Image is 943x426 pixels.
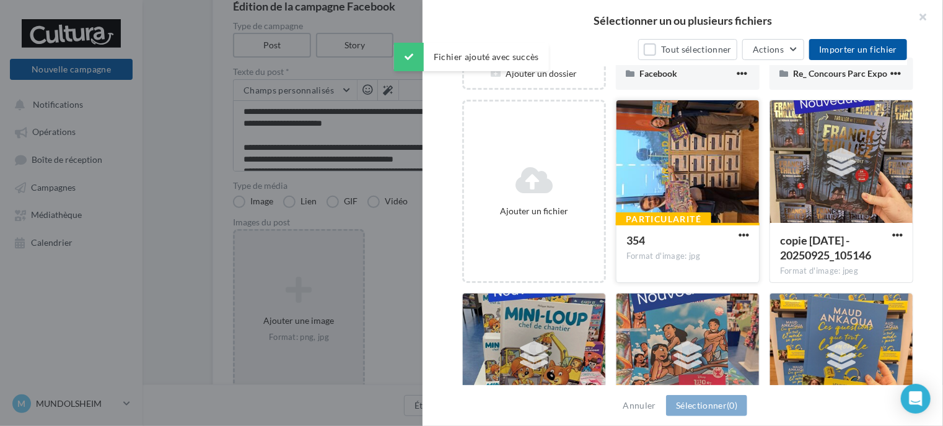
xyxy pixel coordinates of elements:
span: copie 25-09-2025 - 20250925_105146 [780,233,871,262]
span: Importer un fichier [819,44,897,54]
h2: Sélectionner un ou plusieurs fichiers [442,15,923,26]
span: Re_ Concours Parc Expo [793,68,887,79]
div: Particularité [616,212,711,226]
div: Format d'image: jpg [626,251,749,262]
button: Sélectionner(0) [666,395,747,416]
button: Actions [742,39,804,60]
button: Annuler [618,398,661,413]
span: Facebook [639,68,677,79]
div: Ajouter un fichier [469,205,599,217]
span: 354 [626,233,645,247]
div: Fichier ajouté avec succès [394,43,549,71]
button: Tout sélectionner [638,39,737,60]
span: (0) [727,400,737,411]
div: Open Intercom Messenger [901,384,931,414]
div: Format d'image: jpeg [780,266,903,277]
span: Actions [753,44,784,54]
button: Importer un fichier [809,39,907,60]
